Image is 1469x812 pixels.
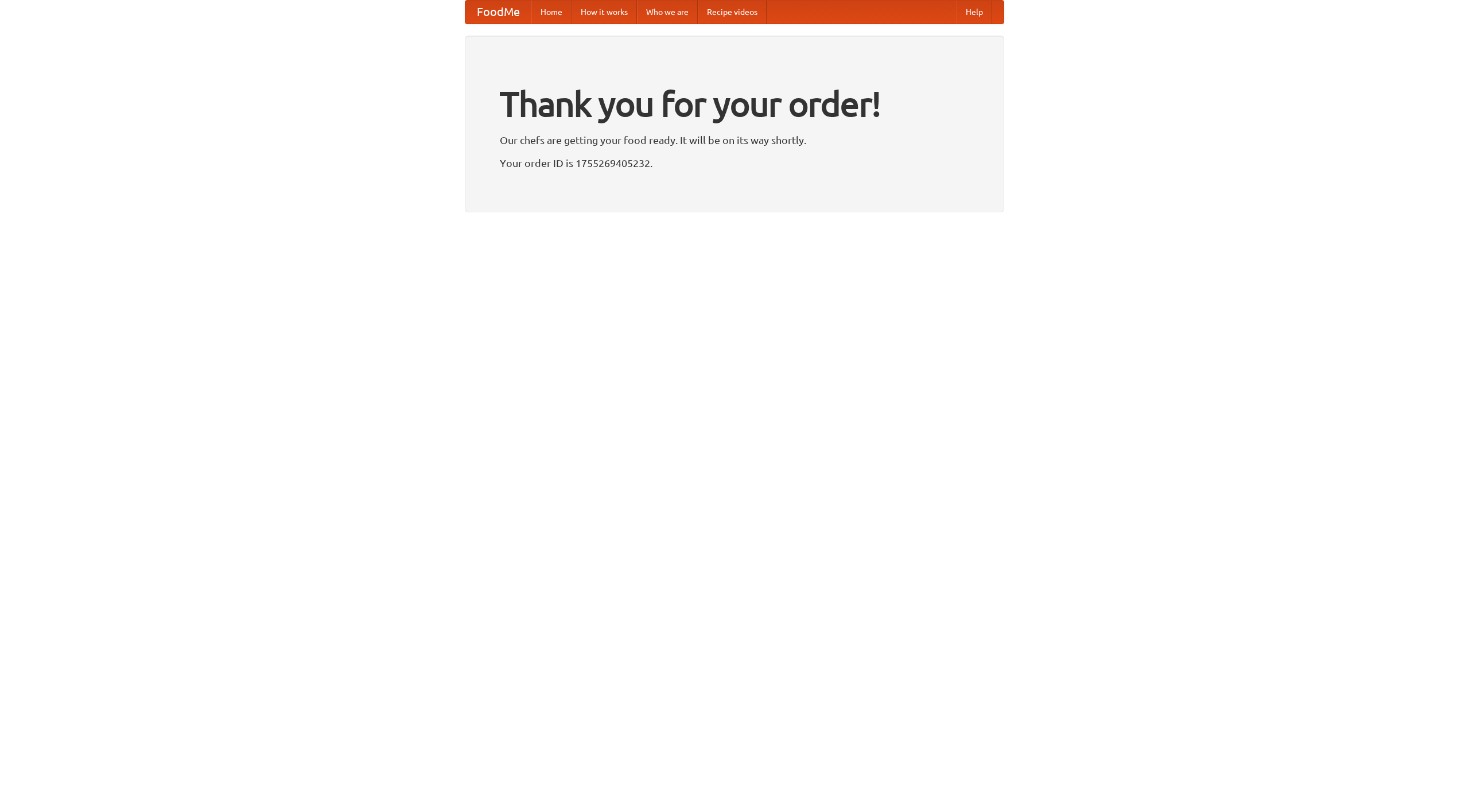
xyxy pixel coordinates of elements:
a: Home [531,1,572,24]
a: Help [957,1,992,24]
a: Who we are [637,1,698,24]
h1: Thank you for your order! [500,76,969,131]
a: Recipe videos [698,1,767,24]
p: Our chefs are getting your food ready. It will be on its way shortly. [500,131,969,149]
a: How it works [572,1,637,24]
p: Your order ID is 1755269405232. [500,154,969,172]
a: FoodMe [465,1,531,24]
